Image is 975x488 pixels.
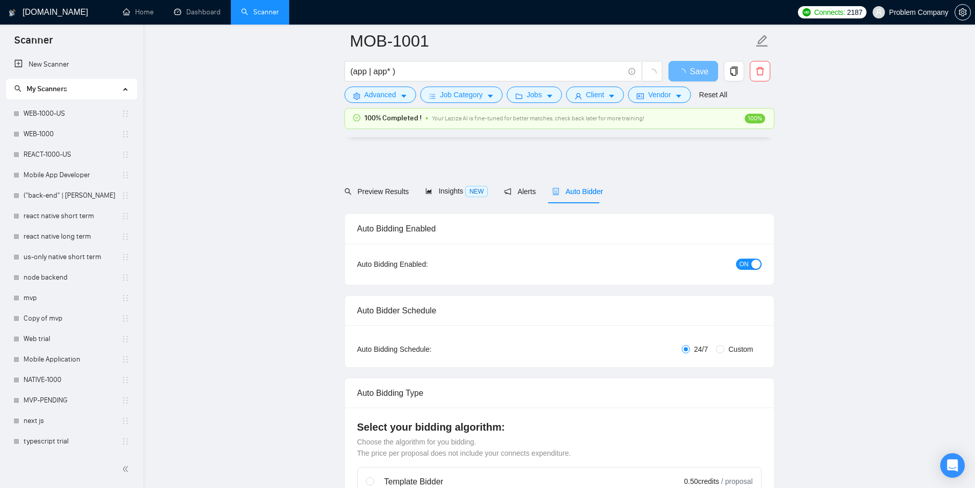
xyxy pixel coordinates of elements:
[724,61,744,81] button: copy
[586,89,604,100] span: Client
[121,232,129,241] span: holder
[6,329,137,349] li: Web trial
[566,87,624,103] button: userClientcaret-down
[364,89,396,100] span: Advanced
[24,165,121,185] a: Mobile App Developer
[121,417,129,425] span: holder
[6,288,137,308] li: mvp
[721,476,752,486] span: / proposal
[24,206,121,226] a: react native short term
[24,411,121,431] a: next js
[690,65,708,78] span: Save
[432,115,644,122] span: Your Laziza AI is fine-tuned for better matches, check back later for more training!
[6,411,137,431] li: next js
[121,151,129,159] span: holder
[552,187,603,196] span: Auto Bidder
[14,85,21,92] span: search
[350,28,753,54] input: Scanner name...
[14,84,67,93] span: My Scanners
[121,192,129,200] span: holder
[6,33,61,54] span: Scanner
[648,89,670,100] span: Vendor
[675,92,682,100] span: caret-down
[507,87,562,103] button: folderJobscaret-down
[357,214,762,243] div: Auto Bidding Enabled
[803,8,811,16] img: upwork-logo.png
[875,9,882,16] span: user
[400,92,407,100] span: caret-down
[740,259,749,270] span: ON
[684,476,719,487] span: 0.50 credits
[690,344,712,355] span: 24/7
[344,87,416,103] button: settingAdvancedcaret-down
[24,370,121,390] a: NATIVE-1000
[24,124,121,144] a: WEB-1000
[552,188,559,195] span: robot
[745,114,765,123] span: 100%
[6,103,137,124] li: WEB-1000-US
[24,267,121,288] a: node backend
[6,308,137,329] li: Copy of mvp
[699,89,727,100] a: Reset All
[6,165,137,185] li: Mobile App Developer
[24,144,121,165] a: REACT-1000-US
[121,171,129,179] span: holder
[6,370,137,390] li: NATIVE-1000
[628,87,690,103] button: idcardVendorcaret-down
[465,186,488,197] span: NEW
[504,188,511,195] span: notification
[575,92,582,100] span: user
[24,329,121,349] a: Web trial
[750,67,770,76] span: delete
[121,294,129,302] span: holder
[515,92,523,100] span: folder
[14,54,128,75] a: New Scanner
[174,8,221,16] a: dashboardDashboard
[750,61,770,81] button: delete
[344,188,352,195] span: search
[678,69,690,77] span: loading
[429,92,436,100] span: bars
[121,273,129,282] span: holder
[425,187,488,195] span: Insights
[27,84,67,93] span: My Scanners
[24,226,121,247] a: react native long term
[724,344,757,355] span: Custom
[121,396,129,405] span: holder
[121,335,129,343] span: holder
[546,92,553,100] span: caret-down
[24,247,121,267] a: us-only native short term
[6,226,137,247] li: react native long term
[668,61,718,81] button: Save
[647,69,657,78] span: loading
[9,5,16,21] img: logo
[6,267,137,288] li: node backend
[357,344,492,355] div: Auto Bidding Schedule:
[121,376,129,384] span: holder
[121,110,129,118] span: holder
[629,68,635,75] span: info-circle
[357,296,762,325] div: Auto Bidder Schedule
[637,92,644,100] span: idcard
[425,187,432,195] span: area-chart
[351,65,624,78] input: Search Freelance Jobs...
[608,92,615,100] span: caret-down
[755,34,769,48] span: edit
[847,7,862,18] span: 2187
[940,453,965,478] div: Open Intercom Messenger
[6,206,137,226] li: react native short term
[955,8,971,16] a: setting
[384,476,622,488] div: Template Bidder
[364,113,422,124] span: 100% Completed !
[6,390,137,411] li: MVP-PENDING
[6,185,137,206] li: ("back-end" | backen
[24,431,121,452] a: typescript trial
[357,378,762,408] div: Auto Bidding Type
[6,431,137,452] li: typescript trial
[357,259,492,270] div: Auto Bidding Enabled:
[724,67,744,76] span: copy
[6,54,137,75] li: New Scanner
[487,92,494,100] span: caret-down
[123,8,154,16] a: homeHome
